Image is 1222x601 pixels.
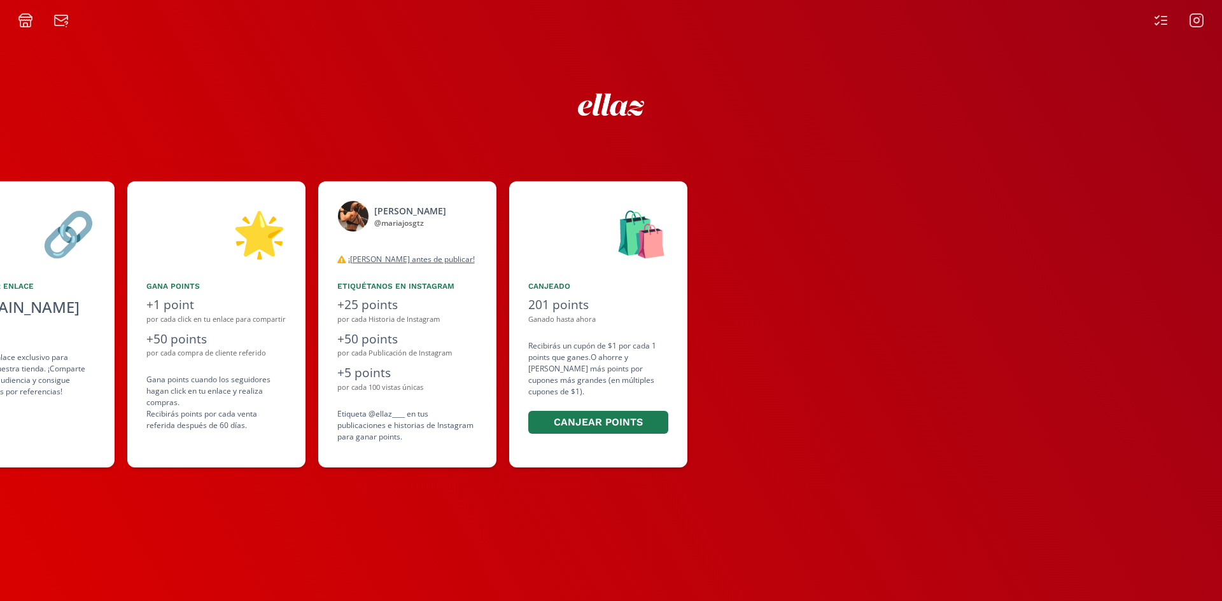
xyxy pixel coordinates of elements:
div: 🛍️ [528,200,668,265]
div: por cada compra de cliente referido [146,348,286,359]
div: 🌟 [146,200,286,265]
div: por cada 100 vistas únicas [337,382,477,393]
button: Canjear points [528,411,668,434]
div: +5 points [337,364,477,382]
div: +25 points [337,296,477,314]
div: Ganado hasta ahora [528,314,668,325]
div: Etiquétanos en Instagram [337,280,477,292]
div: Recibirás un cupón de $1 por cada 1 points que ganes. O ahorre y [PERSON_NAME] más points por cup... [528,340,668,436]
img: ew9eVGDHp6dD [578,93,645,116]
div: por cada Publicación de Instagram [337,348,477,359]
div: por cada click en tu enlace para compartir [146,314,286,325]
div: +1 point [146,296,286,314]
div: +50 points [146,330,286,349]
div: @ mariajosgtz [374,218,446,229]
u: ¡[PERSON_NAME] antes de publicar! [348,254,475,265]
div: Gana points [146,280,286,292]
img: 525050199_18512760718046805_4512899896718383322_n.jpg [337,200,369,232]
div: por cada Historia de Instagram [337,314,477,325]
div: [PERSON_NAME] [374,204,446,218]
div: 201 points [528,296,668,314]
div: Canjeado [528,280,668,292]
div: Gana points cuando los seguidores hagan click en tu enlace y realiza compras . Recibirás points p... [146,374,286,431]
div: Etiqueta @ellaz____ en tus publicaciones e historias de Instagram para ganar points. [337,408,477,443]
div: +50 points [337,330,477,349]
